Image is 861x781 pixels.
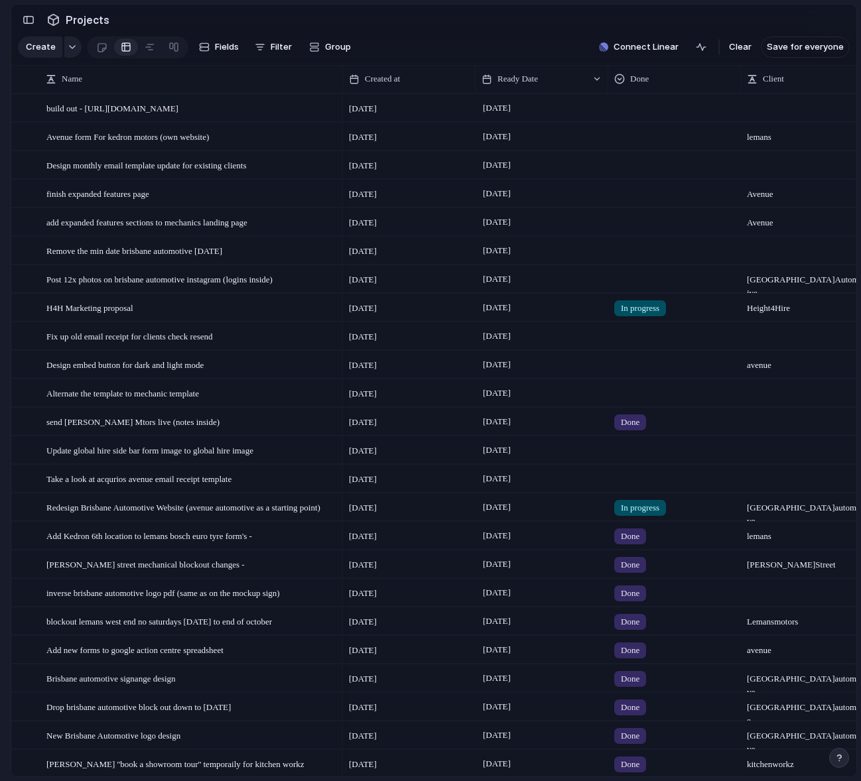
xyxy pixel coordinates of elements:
[761,36,850,58] button: Save for everyone
[26,40,56,54] span: Create
[46,100,178,115] span: build out - [URL][DOMAIN_NAME]
[480,499,514,515] span: [DATE]
[302,36,358,58] button: Group
[621,530,639,543] span: Done
[349,758,377,771] span: [DATE]
[46,214,247,229] span: add expanded features sections to mechanics landing page
[349,131,377,144] span: [DATE]
[349,245,377,258] span: [DATE]
[621,644,639,657] span: Done
[46,414,220,429] span: send [PERSON_NAME] Mtors live (notes inside)
[349,188,377,201] span: [DATE]
[46,642,224,657] span: Add new forms to google action centre spreadsheet
[46,756,304,771] span: [PERSON_NAME] ''book a showroom tour'' temporaily for kitchen workz
[480,271,514,287] span: [DATE]
[349,729,377,743] span: [DATE]
[46,243,222,258] span: Remove the min date brisbane automotive [DATE]
[349,501,377,514] span: [DATE]
[46,528,252,543] span: Add Kedron 6th location to lemans bosch euro tyre form's -
[480,243,514,259] span: [DATE]
[480,100,514,116] span: [DATE]
[621,587,639,600] span: Done
[621,701,639,714] span: Done
[46,471,232,486] span: Take a look at acqurios avenue email receipt template
[621,501,659,514] span: In progress
[46,556,245,571] span: [PERSON_NAME] street mechanical blockout changes -
[724,36,757,58] button: Clear
[480,328,514,344] span: [DATE]
[621,615,639,629] span: Done
[349,359,377,372] span: [DATE]
[349,216,377,229] span: [DATE]
[349,558,377,571] span: [DATE]
[349,444,377,457] span: [DATE]
[46,699,231,714] span: Drop brisbane automotive block out down to [DATE]
[349,530,377,543] span: [DATE]
[46,300,133,315] span: H4H Marketing proposal
[349,302,377,315] span: [DATE]
[18,36,62,58] button: Create
[46,385,199,400] span: Alternate the template to mechanic template
[630,72,649,86] span: Done
[621,729,639,743] span: Done
[621,758,639,771] span: Done
[621,672,639,686] span: Done
[480,727,514,743] span: [DATE]
[480,528,514,544] span: [DATE]
[46,442,253,457] span: Update global hire side bar form image to global hire image
[480,129,514,145] span: [DATE]
[763,72,784,86] span: Client
[46,499,320,514] span: Redesign Brisbane Automotive Website (avenue automotive as a starting point)
[365,72,400,86] span: Created at
[480,157,514,173] span: [DATE]
[325,40,351,54] span: Group
[480,385,514,401] span: [DATE]
[46,670,176,686] span: Brisbane automotive signange design
[480,186,514,202] span: [DATE]
[480,357,514,373] span: [DATE]
[249,36,297,58] button: Filter
[614,40,679,54] span: Connect Linear
[767,40,844,54] span: Save for everyone
[480,670,514,686] span: [DATE]
[349,701,377,714] span: [DATE]
[480,756,514,772] span: [DATE]
[480,414,514,430] span: [DATE]
[349,273,377,286] span: [DATE]
[349,159,377,172] span: [DATE]
[480,214,514,230] span: [DATE]
[46,129,209,144] span: Avenue form For kedron motors (own website)
[46,613,272,629] span: blockout lemans west end no saturdays [DATE] to end of october
[349,473,377,486] span: [DATE]
[621,302,659,315] span: In progress
[46,727,180,743] span: New Brisbane Automotive logo design
[621,416,639,429] span: Done
[194,36,244,58] button: Fields
[349,615,377,629] span: [DATE]
[349,102,377,115] span: [DATE]
[63,8,112,32] span: Projects
[349,416,377,429] span: [DATE]
[480,585,514,601] span: [DATE]
[349,330,377,343] span: [DATE]
[46,157,246,172] span: Design monthly email template update for existing clients
[349,672,377,686] span: [DATE]
[480,699,514,715] span: [DATE]
[46,357,204,372] span: Design embed button for dark and light mode
[594,37,684,57] button: Connect Linear
[215,40,239,54] span: Fields
[46,328,213,343] span: Fix up old email receipt for clients check resend
[480,642,514,658] span: [DATE]
[271,40,292,54] span: Filter
[480,471,514,487] span: [DATE]
[497,72,538,86] span: Ready Date
[62,72,82,86] span: Name
[480,442,514,458] span: [DATE]
[46,271,273,286] span: Post 12x photos on brisbane automotive instagram (logins inside)
[349,587,377,600] span: [DATE]
[46,585,280,600] span: inverse brisbane automotive logo pdf (same as on the mockup sign)
[480,300,514,316] span: [DATE]
[621,558,639,571] span: Done
[480,556,514,572] span: [DATE]
[349,387,377,400] span: [DATE]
